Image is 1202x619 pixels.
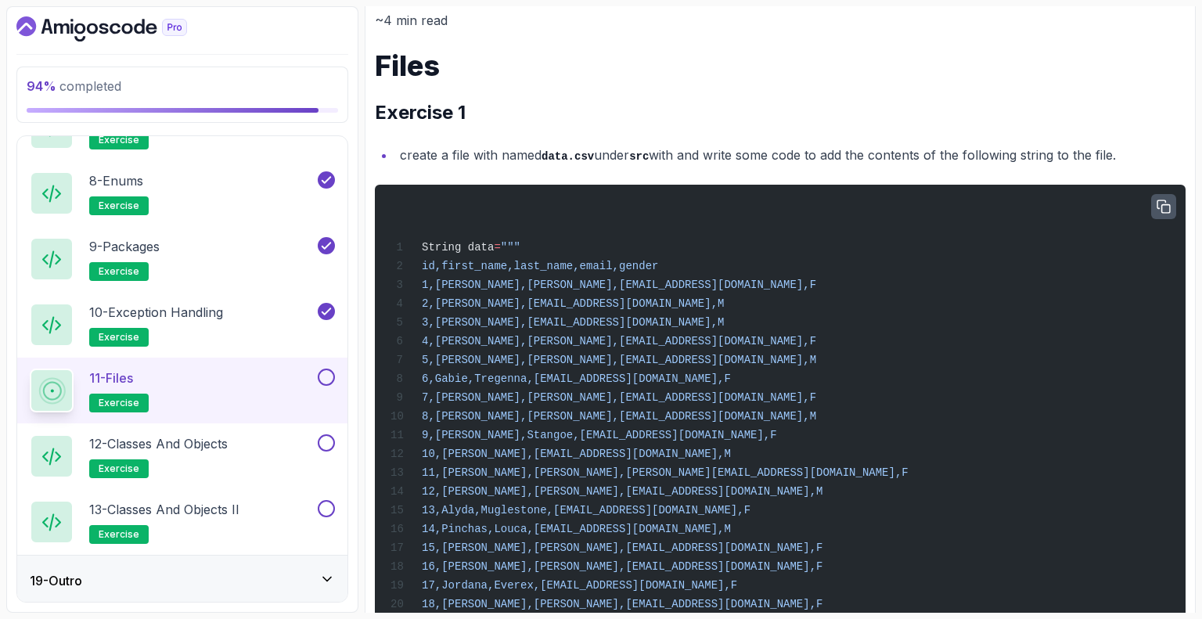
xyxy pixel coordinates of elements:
p: 13 - Classes and Objects II [89,500,239,519]
button: 11-Filesexercise [30,369,335,412]
span: String data [422,241,494,254]
code: src [629,150,649,163]
span: 10,[PERSON_NAME],[EMAIL_ADDRESS][DOMAIN_NAME],M [422,448,731,460]
span: 1,[PERSON_NAME],[PERSON_NAME],[EMAIL_ADDRESS][DOMAIN_NAME],F [422,279,816,291]
span: exercise [99,200,139,212]
span: id,first_name,last_name,email,gender [422,260,658,272]
p: ~4 min read [375,9,1186,31]
span: 6,Gabie,Tregenna,[EMAIL_ADDRESS][DOMAIN_NAME],F [422,372,731,385]
span: 13,Alyda,Muglestone,[EMAIL_ADDRESS][DOMAIN_NAME],F [422,504,750,516]
p: 8 - Enums [89,171,143,190]
span: 16,[PERSON_NAME],[PERSON_NAME],[EMAIL_ADDRESS][DOMAIN_NAME],F [422,560,822,573]
p: 11 - Files [89,369,133,387]
h1: Files [375,50,1186,81]
span: 4,[PERSON_NAME],[PERSON_NAME],[EMAIL_ADDRESS][DOMAIN_NAME],F [422,335,816,347]
span: exercise [99,528,139,541]
li: create a file with named under with and write some code to add the contents of the following stri... [395,144,1186,167]
span: exercise [99,331,139,344]
p: 12 - Classes and Objects [89,434,228,453]
button: 13-Classes and Objects IIexercise [30,500,335,544]
span: = [494,241,500,254]
span: 7,[PERSON_NAME],[PERSON_NAME],[EMAIL_ADDRESS][DOMAIN_NAME],F [422,391,816,404]
p: 10 - Exception Handling [89,303,223,322]
span: 2,[PERSON_NAME],[EMAIL_ADDRESS][DOMAIN_NAME],M [422,297,724,310]
span: exercise [99,265,139,278]
span: 15,[PERSON_NAME],[PERSON_NAME],[EMAIL_ADDRESS][DOMAIN_NAME],F [422,542,822,554]
span: exercise [99,134,139,146]
a: Dashboard [16,16,223,41]
span: 18,[PERSON_NAME],[PERSON_NAME],[EMAIL_ADDRESS][DOMAIN_NAME],F [422,598,822,610]
span: 8,[PERSON_NAME],[PERSON_NAME],[EMAIL_ADDRESS][DOMAIN_NAME],M [422,410,816,423]
span: 5,[PERSON_NAME],[PERSON_NAME],[EMAIL_ADDRESS][DOMAIN_NAME],M [422,354,816,366]
span: 14,Pinchas,Louca,[EMAIL_ADDRESS][DOMAIN_NAME],M [422,523,731,535]
code: data.csv [542,150,594,163]
span: 3,[PERSON_NAME],[EMAIL_ADDRESS][DOMAIN_NAME],M [422,316,724,329]
span: completed [27,78,121,94]
button: 8-Enumsexercise [30,171,335,215]
h2: Exercise 1 [375,100,1186,125]
span: 9,[PERSON_NAME],Stangoe,[EMAIL_ADDRESS][DOMAIN_NAME],F [422,429,777,441]
span: exercise [99,397,139,409]
h3: 19 - Outro [30,571,82,590]
span: """ [501,241,520,254]
span: 94 % [27,78,56,94]
button: 19-Outro [17,556,347,606]
p: 9 - Packages [89,237,160,256]
button: 12-Classes and Objectsexercise [30,434,335,478]
span: exercise [99,462,139,475]
span: 11,[PERSON_NAME],[PERSON_NAME],[PERSON_NAME][EMAIL_ADDRESS][DOMAIN_NAME],F [422,466,909,479]
span: 17,Jordana,Everex,[EMAIL_ADDRESS][DOMAIN_NAME],F [422,579,737,592]
span: 12,[PERSON_NAME],[PERSON_NAME],[EMAIL_ADDRESS][DOMAIN_NAME],M [422,485,822,498]
button: 10-Exception Handlingexercise [30,303,335,347]
button: 9-Packagesexercise [30,237,335,281]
